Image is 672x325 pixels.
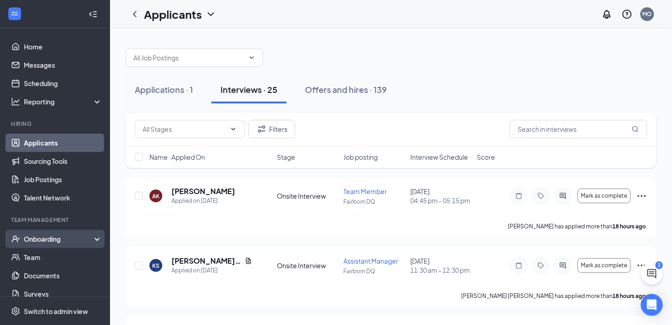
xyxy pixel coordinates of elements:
[632,125,639,133] svg: MagnifyingGlass
[410,265,471,275] span: 11:30 am - 12:30 pm
[641,294,663,316] div: Open Intercom Messenger
[152,192,160,200] div: AK
[477,152,495,162] span: Score
[636,260,647,271] svg: Ellipses
[655,261,663,269] div: 2
[344,198,405,206] p: Fairborn DQ
[612,223,646,230] b: 18 hours ago
[513,262,524,269] svg: Note
[508,222,647,230] p: [PERSON_NAME] has applied more than .
[24,248,102,266] a: Team
[11,120,100,128] div: Hiring
[171,186,235,196] h5: [PERSON_NAME]
[24,38,102,56] a: Home
[510,120,647,138] input: Search in interviews
[10,9,19,18] svg: WorkstreamLogo
[410,187,471,205] div: [DATE]
[24,285,102,303] a: Surveys
[344,257,399,265] span: Assistant Manager
[248,54,255,61] svg: ChevronDown
[11,216,100,224] div: Team Management
[277,261,338,270] div: Onsite Interview
[24,307,88,316] div: Switch to admin view
[171,266,252,275] div: Applied on [DATE]
[622,9,633,20] svg: QuestionInfo
[230,125,237,133] svg: ChevronDown
[344,187,387,195] span: Team Member
[344,152,378,162] span: Job posting
[88,10,98,19] svg: Collapse
[277,152,295,162] span: Stage
[535,262,546,269] svg: Tag
[129,9,140,20] svg: ChevronLeft
[643,10,652,18] div: MO
[152,262,160,270] div: KS
[24,56,102,74] a: Messages
[11,234,20,244] svg: UserCheck
[601,9,612,20] svg: Notifications
[24,134,102,152] a: Applicants
[248,120,295,138] button: Filter Filters
[641,263,663,285] button: ChatActive
[171,256,241,266] h5: [PERSON_NAME] [PERSON_NAME]
[581,193,627,199] span: Mark as complete
[344,267,405,275] p: Fairborn DQ
[143,124,226,134] input: All Stages
[581,262,627,269] span: Mark as complete
[513,192,524,200] svg: Note
[24,97,103,106] div: Reporting
[256,124,267,135] svg: Filter
[557,192,568,200] svg: ActiveChat
[646,268,657,279] svg: ChatActive
[305,84,387,95] div: Offers and hires · 139
[410,196,471,205] span: 04:45 pm - 05:15 pm
[410,256,471,275] div: [DATE]
[149,152,205,162] span: Name · Applied On
[171,196,235,206] div: Applied on [DATE]
[205,9,216,20] svg: ChevronDown
[11,307,20,316] svg: Settings
[612,292,646,299] b: 18 hours ago
[11,97,20,106] svg: Analysis
[410,152,468,162] span: Interview Schedule
[144,6,202,22] h1: Applicants
[135,84,193,95] div: Applications · 1
[461,292,647,300] p: [PERSON_NAME] [PERSON_NAME] has applied more than .
[220,84,277,95] div: Interviews · 25
[277,191,338,200] div: Onsite Interview
[24,234,94,244] div: Onboarding
[133,53,244,63] input: All Job Postings
[24,170,102,189] a: Job Postings
[557,262,568,269] svg: ActiveChat
[24,152,102,170] a: Sourcing Tools
[245,257,252,265] svg: Document
[24,189,102,207] a: Talent Network
[578,189,631,203] button: Mark as complete
[578,258,631,273] button: Mark as complete
[535,192,546,200] svg: Tag
[24,266,102,285] a: Documents
[24,74,102,92] a: Scheduling
[636,190,647,201] svg: Ellipses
